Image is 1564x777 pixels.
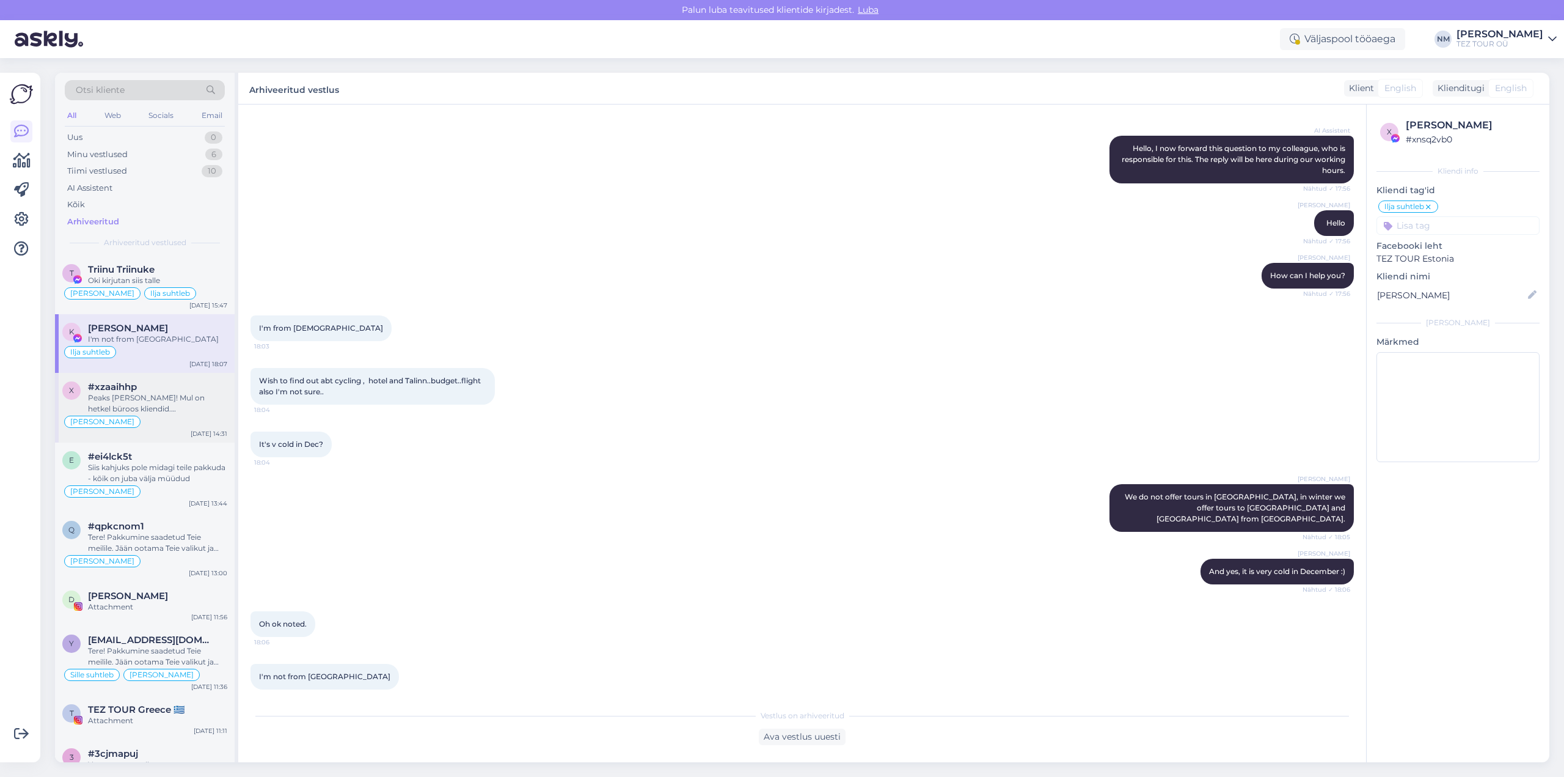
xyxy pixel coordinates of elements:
div: NM [1434,31,1452,48]
span: We do not offer tours in [GEOGRAPHIC_DATA], in winter we offer tours to [GEOGRAPHIC_DATA] and [GE... [1125,492,1347,523]
span: [PERSON_NAME] [1298,549,1350,558]
div: Tere! Pakkumine saadetud Teie meilile. Jään ootama Teie valikut ja broneerimissoovi andmetega. [88,532,227,554]
div: [DATE] 13:44 [189,499,227,508]
span: ylle.leheste@gmail.com [88,635,215,646]
span: English [1495,82,1527,95]
div: Kliendi info [1376,166,1540,177]
span: 3 [70,753,74,762]
div: [DATE] 14:31 [191,429,227,438]
span: Oh ok noted. [259,619,307,628]
div: AI Assistent [67,182,112,194]
span: Hello [1326,218,1345,227]
div: All [65,108,79,123]
input: Lisa tag [1376,216,1540,235]
div: 6 [205,149,222,161]
span: Vestlus on arhiveeritud [761,710,844,721]
div: Ava vestlus uuesti [759,729,846,745]
div: [PERSON_NAME] [1406,118,1536,133]
div: [PERSON_NAME] [1376,317,1540,328]
span: 18:03 [254,342,300,351]
span: Luba [854,4,882,15]
span: x [1387,127,1392,136]
span: 18:06 [254,638,300,647]
p: Kliendi tag'id [1376,184,1540,197]
div: Attachment [88,715,227,726]
span: [PERSON_NAME] [130,671,194,679]
div: Tiimi vestlused [67,165,127,177]
span: T [70,709,74,718]
span: x [69,386,74,395]
div: Uus [67,131,82,144]
div: I'm not from [GEOGRAPHIC_DATA] [88,334,227,345]
span: Sille suhtleb [70,671,114,679]
span: #qpkcnom1 [88,521,144,532]
div: Kõik [67,199,85,211]
span: 18:07 [254,690,300,699]
span: Nähtud ✓ 17:56 [1303,237,1350,246]
div: Web [102,108,123,123]
span: Nähtud ✓ 17:56 [1303,289,1350,298]
div: Klient [1344,82,1374,95]
span: Otsi kliente [76,84,125,97]
div: [DATE] 11:56 [191,613,227,622]
span: I'm not from [GEOGRAPHIC_DATA] [259,672,390,681]
input: Lisa nimi [1377,289,1526,302]
div: Väljaspool tööaega [1280,28,1405,50]
span: [PERSON_NAME] [70,558,134,565]
span: #ei4lck5t [88,451,132,462]
span: Triinu Triinuke [88,264,155,275]
span: e [69,455,74,465]
span: [PERSON_NAME] [1298,474,1350,484]
span: [PERSON_NAME] [70,418,134,425]
span: Nähtud ✓ 18:06 [1303,585,1350,594]
div: [DATE] 13:00 [189,569,227,578]
span: [PERSON_NAME] [70,290,134,297]
span: It's v cold in Dec? [259,440,323,449]
span: Nähtud ✓ 18:05 [1303,532,1350,542]
span: y [69,639,74,648]
span: [PERSON_NAME] [1298,253,1350,262]
div: TEZ TOUR OÜ [1456,39,1543,49]
div: Oki kirjutan siis talle [88,275,227,286]
span: Dimitris Charitidis [88,591,168,602]
span: K [69,327,75,336]
div: [PERSON_NAME] [1456,29,1543,39]
span: Ilja suhtleb [70,348,110,356]
span: Arhiveeritud vestlused [104,237,186,248]
label: Arhiveeritud vestlus [249,80,339,97]
div: [DATE] 11:36 [191,682,227,691]
span: Nähtud ✓ 17:56 [1303,184,1350,193]
span: #xzaaihhp [88,381,137,392]
span: 18:04 [254,405,300,414]
span: I'm from [DEMOGRAPHIC_DATA] [259,323,383,333]
div: Attachment [88,602,227,613]
span: 18:04 [254,458,300,467]
span: And yes, it is very cold in December :) [1209,567,1345,576]
div: Klienditugi [1433,82,1485,95]
div: [DATE] 15:47 [189,301,227,310]
span: [PERSON_NAME] [70,488,134,495]
p: Kliendi nimi [1376,270,1540,283]
a: [PERSON_NAME]TEZ TOUR OÜ [1456,29,1557,49]
span: TEZ TOUR Greece 🇬🇷 [88,704,185,715]
div: Minu vestlused [67,149,128,161]
span: English [1384,82,1416,95]
div: Tere! Pakkumine saadetud Teie meilile. Jään ootama Teie valikut ja broneerimissoovi andmetega. [88,646,227,668]
div: Socials [146,108,176,123]
div: 10 [202,165,222,177]
span: Wish to find out abt cycling , hotel and Talinn..budget..flight also I'm not sure.. [259,376,483,396]
div: Peaks [PERSON_NAME]! Mul on hetkel büroos kliendid. [PERSON_NAME] andke oma e-mail, saadan hinnap... [88,392,227,414]
p: TEZ TOUR Estonia [1376,252,1540,265]
span: T [70,268,74,278]
img: Askly Logo [10,83,33,106]
p: Märkmed [1376,336,1540,348]
div: Siis kahjuks pole midagi teile pakkuda - kõik on juba välja müüdud [88,462,227,484]
div: # xnsq2vb0 [1406,133,1536,146]
span: AI Assistent [1304,126,1350,135]
span: Ilja suhtleb [150,290,190,297]
div: [DATE] 11:11 [194,726,227,735]
span: How can I help you? [1270,271,1345,280]
p: Facebooki leht [1376,240,1540,252]
div: Email [199,108,225,123]
div: Arhiveeritud [67,216,119,228]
